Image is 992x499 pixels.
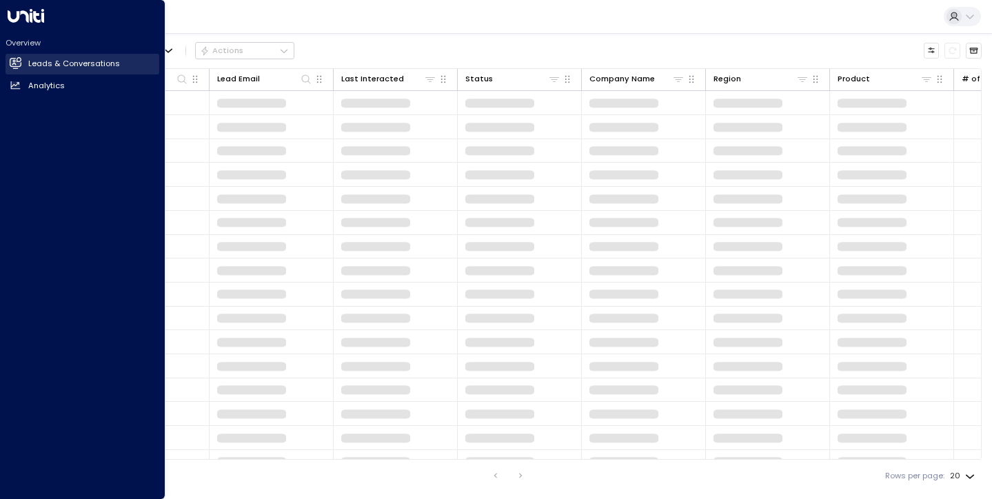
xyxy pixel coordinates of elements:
[713,72,809,85] div: Region
[465,72,493,85] div: Status
[465,72,560,85] div: Status
[838,72,870,85] div: Product
[924,43,940,59] button: Customize
[341,72,436,85] div: Last Interacted
[713,72,741,85] div: Region
[200,45,243,55] div: Actions
[944,43,960,59] span: Refresh
[6,37,159,48] h2: Overview
[6,75,159,96] a: Analytics
[966,43,982,59] button: Archived Leads
[487,467,530,484] nav: pagination navigation
[341,72,404,85] div: Last Interacted
[195,42,294,59] button: Actions
[885,470,944,482] label: Rows per page:
[28,80,65,92] h2: Analytics
[838,72,933,85] div: Product
[217,72,312,85] div: Lead Email
[589,72,685,85] div: Company Name
[589,72,655,85] div: Company Name
[217,72,260,85] div: Lead Email
[28,58,120,70] h2: Leads & Conversations
[195,42,294,59] div: Button group with a nested menu
[6,54,159,74] a: Leads & Conversations
[950,467,978,485] div: 20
